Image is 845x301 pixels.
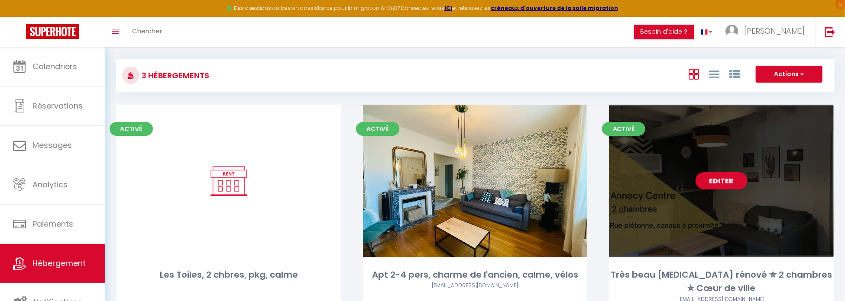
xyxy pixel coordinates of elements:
[609,268,834,295] div: Très beau [MEDICAL_DATA] rénové ✮ 2 chambres ✮ Cœur de ville
[363,268,588,282] div: Apt 2-4 pers, charme de l'ancien, calme, vélos
[32,258,86,269] span: Hébergement
[689,67,699,81] a: Vue en Box
[356,122,399,136] span: Activé
[110,122,153,136] span: Activé
[602,122,645,136] span: Activé
[725,25,738,38] img: ...
[696,172,748,189] a: Editer
[32,61,77,72] span: Calendriers
[719,17,816,47] a: ... [PERSON_NAME]
[825,26,835,37] img: logout
[32,100,83,111] span: Réservations
[729,67,740,81] a: Vue par Groupe
[491,4,618,12] a: créneaux d'ouverture de la salle migration
[363,282,588,290] div: Airbnb
[444,4,452,12] a: ICI
[32,218,73,229] span: Paiements
[139,66,209,85] h3: 3 Hébergements
[32,140,72,150] span: Messages
[7,3,33,29] button: Ouvrir le widget de chat LiveChat
[634,25,694,39] button: Besoin d'aide ?
[744,26,805,36] span: [PERSON_NAME]
[756,66,822,83] button: Actions
[126,17,168,47] a: Chercher
[117,268,341,282] div: Les Toiles, 2 chbres, pkg, calme
[709,67,719,81] a: Vue en Liste
[132,26,162,35] span: Chercher
[32,179,68,190] span: Analytics
[26,24,79,39] img: Super Booking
